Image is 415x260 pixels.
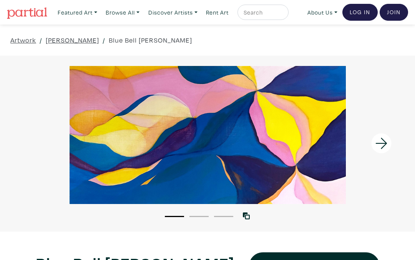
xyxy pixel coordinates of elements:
span: / [40,35,42,45]
a: Rent Art [203,5,232,20]
a: Discover Artists [145,5,201,20]
a: [PERSON_NAME] [46,35,99,45]
a: Blue Bell [PERSON_NAME] [109,35,192,45]
button: 3 of 3 [214,216,233,217]
input: Search [243,8,281,17]
a: Join [380,4,408,21]
button: 2 of 3 [189,216,209,217]
a: Browse All [102,5,143,20]
span: / [103,35,105,45]
a: Featured Art [54,5,101,20]
a: Log In [342,4,378,21]
button: 1 of 3 [165,216,184,217]
a: Artwork [10,35,36,45]
a: About Us [304,5,341,20]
